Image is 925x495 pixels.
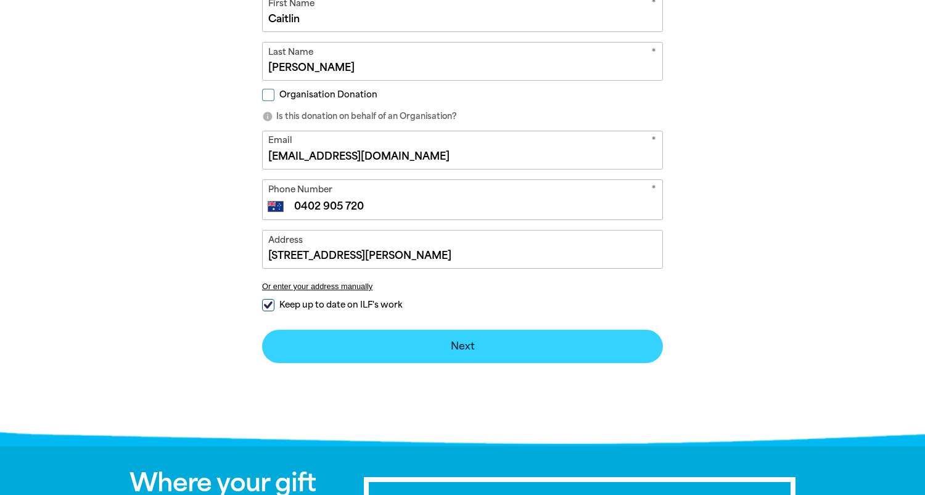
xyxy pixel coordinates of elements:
[279,299,402,311] span: Keep up to date on ILF's work
[262,111,273,122] i: info
[279,89,377,100] span: Organisation Donation
[651,183,656,198] i: Required
[262,282,663,291] button: Or enter your address manually
[262,89,274,101] input: Organisation Donation
[262,299,274,311] input: Keep up to date on ILF's work
[262,110,663,123] p: Is this donation on behalf of an Organisation?
[262,330,663,363] button: Next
